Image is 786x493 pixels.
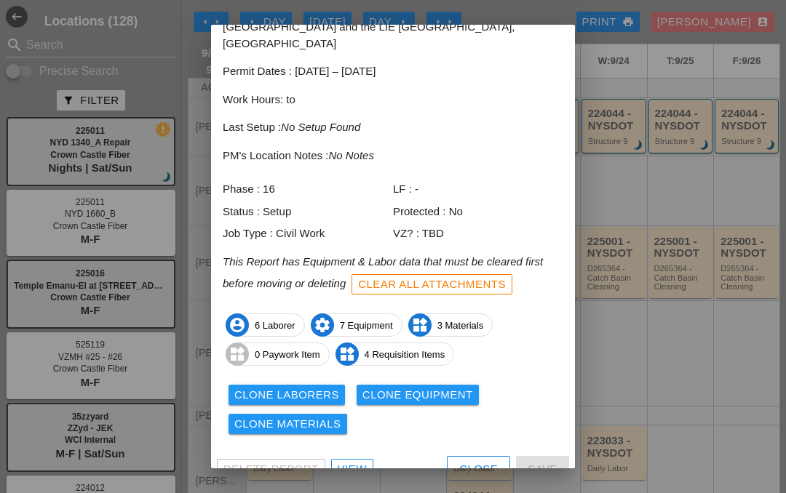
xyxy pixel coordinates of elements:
span: 7 Equipment [311,313,402,337]
button: Clone Equipment [357,385,479,405]
p: Work Hours: to [223,92,563,108]
i: This Report has Equipment & Labor data that must be cleared first before moving or deleting [223,255,543,289]
div: LF : - [393,181,563,198]
i: No Setup Found [281,121,360,133]
span: 3 Materials [409,313,493,337]
div: Close [459,461,498,478]
i: widgets [408,313,432,337]
div: Clone Materials [234,416,341,433]
p: Last Setup : [223,119,563,136]
i: settings [311,313,334,337]
i: widgets [226,342,249,366]
span: 0 Paywork Item [226,342,329,366]
div: Clone Laborers [234,387,339,404]
div: Protected : No [393,204,563,220]
div: Status : Setup [223,204,393,220]
i: widgets [336,342,359,366]
a: View [331,459,373,479]
button: Close [447,456,510,482]
span: 6 Laborer [226,313,304,337]
span: 4 Requisition Items [336,342,454,366]
div: VZ? : TBD [393,225,563,242]
div: Phase : 16 [223,181,393,198]
p: [GEOGRAPHIC_DATA] and the LIE [GEOGRAPHIC_DATA], [GEOGRAPHIC_DATA] [223,19,563,52]
div: View [338,461,367,478]
button: Clone Laborers [229,385,345,405]
div: Job Type : Civil Work [223,225,393,242]
button: Clear All Attachments [352,274,512,294]
i: No Notes [328,149,374,161]
i: account_circle [226,313,249,337]
div: Clear All Attachments [358,276,506,293]
p: Permit Dates : [DATE] – [DATE] [223,63,563,80]
p: PM's Location Notes : [223,148,563,164]
div: Clone Equipment [362,387,473,404]
button: Clone Materials [229,414,347,434]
